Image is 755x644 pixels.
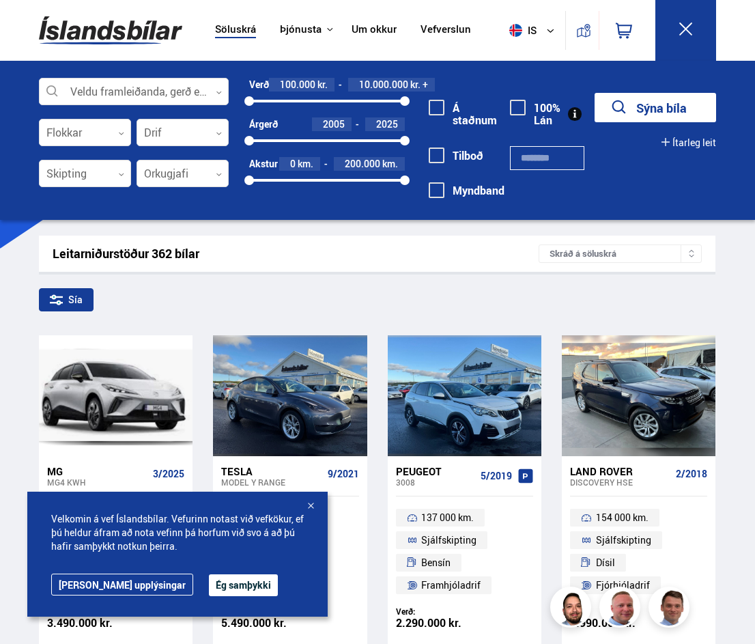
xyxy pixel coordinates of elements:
span: kr. [317,79,328,90]
div: Discovery HSE [570,477,670,487]
div: Leitarniðurstöður 362 bílar [53,247,539,261]
img: FbJEzSuNWCJXmdc-.webp [651,589,692,630]
span: Sjálfskipting [596,532,651,548]
div: 8.990.000 kr. [570,617,707,629]
span: km. [382,158,398,169]
div: Árgerð [249,119,278,130]
span: km. [298,158,313,169]
div: Tesla [221,465,322,477]
span: 5/2019 [481,471,512,481]
div: Land Rover [570,465,670,477]
img: siFngHWaQ9KaOqBr.png [601,589,642,630]
span: Velkomin á vef Íslandsbílar. Vefurinn notast við vefkökur, ef þú heldur áfram að nota vefinn þá h... [51,512,304,553]
span: 0 [290,157,296,170]
div: Skráð á söluskrá [539,244,702,263]
button: Sýna bíla [595,93,716,122]
span: 2005 [323,117,345,130]
button: Þjónusta [280,23,322,36]
a: Um okkur [352,23,397,38]
span: 137 000 km. [421,509,474,526]
div: 3.490.000 kr. [47,617,184,629]
div: Peugeot [396,465,475,477]
span: Bensín [421,555,451,571]
div: Sía [39,288,94,311]
div: MG [47,465,147,477]
div: Verð [249,79,269,90]
div: MG4 KWH [47,477,147,487]
img: svg+xml;base64,PHN2ZyB4bWxucz0iaHR0cDovL3d3dy53My5vcmcvMjAwMC9zdmciIHdpZHRoPSI1MTIiIGhlaWdodD0iNT... [509,24,522,37]
span: 2025 [376,117,398,130]
label: 100% Lán [510,102,560,127]
button: Ítarleg leit [661,137,716,148]
span: Framhjóladrif [421,577,481,593]
span: is [504,24,538,37]
div: 5.490.000 kr. [221,617,358,629]
button: Opna LiveChat spjallviðmót [11,5,52,46]
a: Vefverslun [421,23,471,38]
span: 9/2021 [328,468,359,479]
span: Sjálfskipting [421,532,476,548]
label: Tilboð [429,150,483,162]
div: Verð: [396,606,533,617]
button: is [504,10,565,51]
span: 3/2025 [153,468,184,479]
label: Myndband [429,184,504,197]
div: 3008 [396,477,475,487]
div: 2.290.000 kr. [396,617,533,629]
div: Akstur [249,158,278,169]
img: G0Ugv5HjCgRt.svg [39,8,182,53]
span: 2/2018 [676,468,707,479]
a: Söluskrá [215,23,256,38]
button: Ég samþykki [209,574,278,596]
span: Fjórhjóladrif [596,577,650,593]
div: Model Y RANGE [221,477,322,487]
span: Dísil [596,555,615,571]
span: 154 000 km. [596,509,649,526]
span: 100.000 [280,78,315,91]
img: nhp88E3Fdnt1Opn2.png [552,589,593,630]
label: Á staðnum [429,102,497,127]
a: [PERSON_NAME] upplýsingar [51,574,193,596]
span: 200.000 [345,157,380,170]
span: 10.000.000 [359,78,408,91]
